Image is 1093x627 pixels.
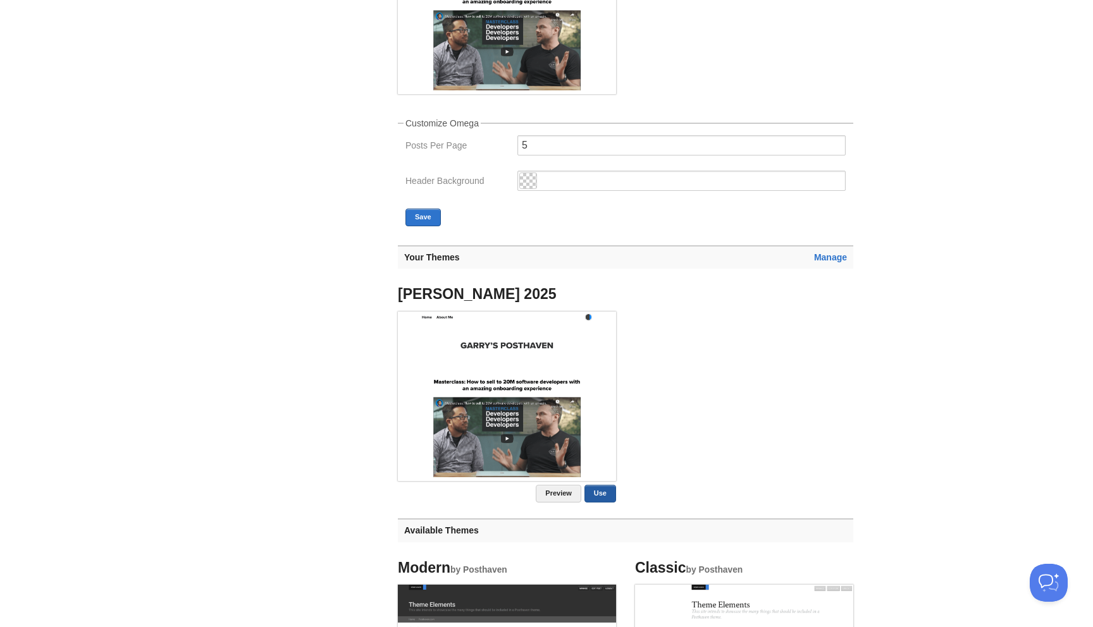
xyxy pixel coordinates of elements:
[405,209,441,226] button: Save
[398,518,853,542] h3: Available Themes
[686,565,743,575] small: by Posthaven
[584,485,616,502] a: Use
[398,245,853,269] h3: Your Themes
[814,252,847,262] a: Manage
[398,312,616,477] img: Screenshot
[635,560,853,576] h4: Classic
[1030,564,1068,602] iframe: Help Scout Beacon - Open
[404,119,481,128] legend: Customize Omega
[536,485,581,502] a: Preview
[405,176,510,188] label: Header Background
[405,141,510,153] label: Posts Per Page
[450,565,507,575] small: by Posthaven
[398,560,616,576] h4: Modern
[398,286,616,302] h4: [PERSON_NAME] 2025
